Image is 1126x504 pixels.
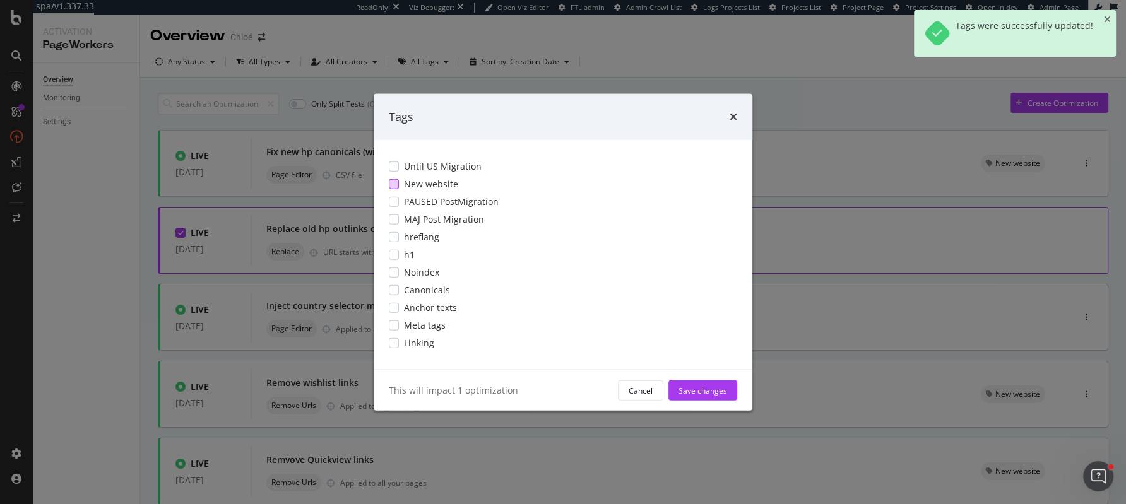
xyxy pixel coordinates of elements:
[668,380,737,401] button: Save changes
[404,249,415,261] span: h1
[1104,15,1111,24] div: close toast
[730,108,737,125] div: times
[374,93,752,411] div: modal
[404,284,450,296] span: Canonicals
[404,337,434,349] span: Linking
[404,231,439,243] span: hreflang
[404,319,446,332] span: Meta tags
[404,213,484,226] span: MAJ Post Migration
[404,266,439,279] span: Noindex
[679,385,727,396] div: Save changes
[1083,461,1113,491] iframe: Intercom live chat
[404,302,457,314] span: Anchor texts
[404,160,482,173] span: Until US Migration
[618,380,663,401] button: Cancel
[629,385,653,396] div: Cancel
[389,384,608,397] div: This will impact 1 optimization
[389,108,413,125] div: Tags
[404,178,458,190] span: New website
[404,196,499,208] span: PAUSED PostMigration
[956,20,1093,47] div: Tags were successfully updated!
